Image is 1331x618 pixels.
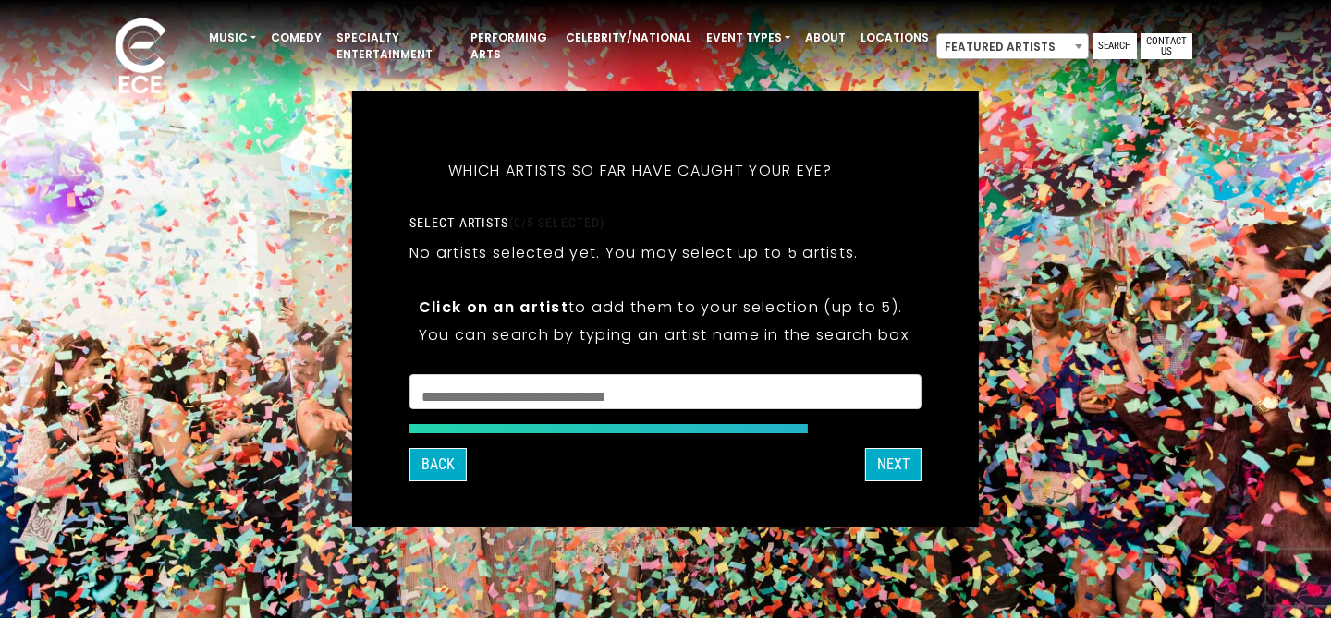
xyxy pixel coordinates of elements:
span: (0/5 selected) [509,215,605,230]
a: Performing Arts [463,22,558,70]
a: Celebrity/National [558,22,699,54]
a: Comedy [263,22,329,54]
span: Featured Artists [936,33,1089,59]
strong: Click on an artist [419,297,568,318]
span: Featured Artists [937,34,1088,60]
img: ece_new_logo_whitev2-1.png [94,13,187,103]
p: to add them to your selection (up to 5). [419,296,912,319]
textarea: Search [421,386,910,403]
button: Next [865,448,922,481]
a: Music [201,22,263,54]
p: You can search by typing an artist name in the search box. [419,323,912,346]
h5: Which artists so far have caught your eye? [409,138,872,204]
button: Back [409,448,467,481]
p: No artists selected yet. You may select up to 5 artists. [409,241,859,264]
label: Select artists [409,214,604,231]
a: About [798,22,853,54]
a: Contact Us [1141,33,1192,59]
a: Specialty Entertainment [329,22,463,70]
a: Locations [853,22,936,54]
a: Search [1093,33,1137,59]
a: Event Types [699,22,798,54]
